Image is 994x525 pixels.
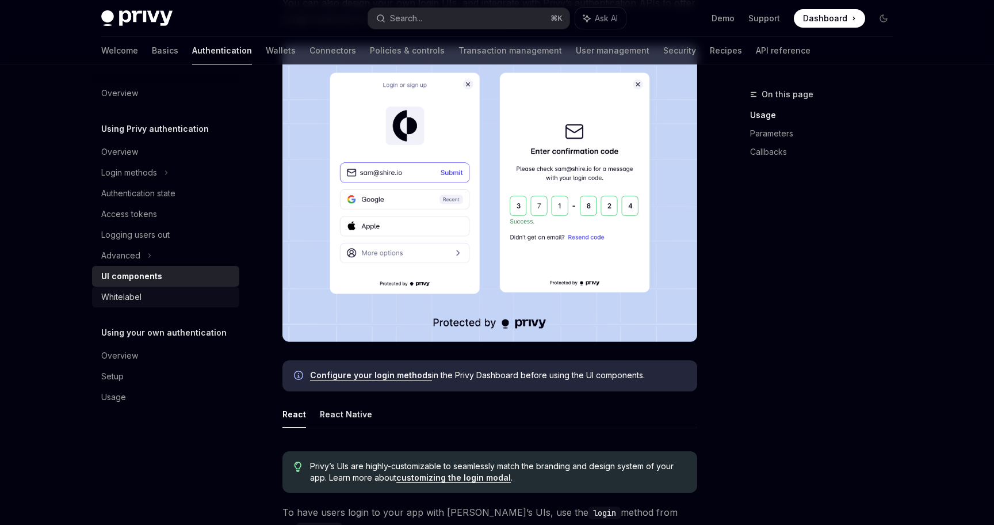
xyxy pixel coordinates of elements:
[294,462,302,472] svg: Tip
[101,228,170,242] div: Logging users out
[294,371,305,382] svg: Info
[663,37,696,64] a: Security
[320,401,372,428] button: React Native
[762,87,813,101] span: On this page
[101,166,157,180] div: Login methods
[266,37,296,64] a: Wallets
[92,204,239,225] a: Access tokens
[92,142,239,162] a: Overview
[101,249,140,262] div: Advanced
[101,326,227,340] h5: Using your own authentication
[712,13,735,24] a: Demo
[101,290,142,304] div: Whitelabel
[101,269,162,283] div: UI components
[575,8,626,29] button: Ask AI
[874,9,893,28] button: Toggle dark mode
[550,14,563,23] span: ⌘ K
[101,187,175,200] div: Authentication state
[92,387,239,408] a: Usage
[794,9,865,28] a: Dashboard
[101,37,138,64] a: Welcome
[101,10,173,26] img: dark logo
[152,37,178,64] a: Basics
[192,37,252,64] a: Authentication
[101,390,126,404] div: Usage
[756,37,811,64] a: API reference
[750,106,902,124] a: Usage
[390,12,422,25] div: Search...
[588,507,621,519] code: login
[101,349,138,363] div: Overview
[310,370,432,381] a: Configure your login methods
[309,37,356,64] a: Connectors
[595,13,618,24] span: Ask AI
[101,86,138,100] div: Overview
[101,145,138,159] div: Overview
[370,37,445,64] a: Policies & controls
[396,473,511,483] a: customizing the login modal
[92,287,239,307] a: Whitelabel
[748,13,780,24] a: Support
[368,8,569,29] button: Search...⌘K
[282,401,306,428] button: React
[282,45,697,342] img: images/Onboard.png
[92,225,239,245] a: Logging users out
[92,266,239,287] a: UI components
[750,124,902,143] a: Parameters
[92,83,239,104] a: Overview
[101,370,124,383] div: Setup
[458,37,562,64] a: Transaction management
[710,37,742,64] a: Recipes
[803,13,847,24] span: Dashboard
[101,122,209,136] h5: Using Privy authentication
[576,37,649,64] a: User management
[101,207,157,221] div: Access tokens
[92,345,239,366] a: Overview
[92,183,239,204] a: Authentication state
[750,143,902,161] a: Callbacks
[310,461,686,484] span: Privy’s UIs are highly-customizable to seamlessly match the branding and design system of your ap...
[310,370,686,381] span: in the Privy Dashboard before using the UI components.
[92,366,239,387] a: Setup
